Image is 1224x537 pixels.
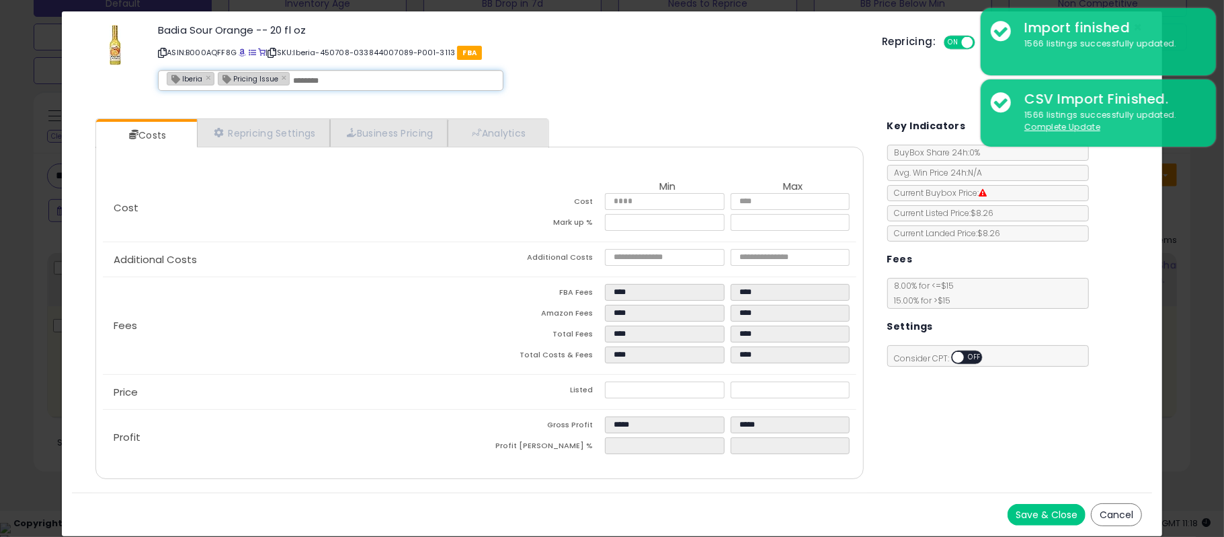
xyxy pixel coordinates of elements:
p: Profit [103,432,479,443]
a: Repricing Settings [197,119,330,147]
button: Cancel [1091,503,1142,526]
a: × [282,71,290,83]
img: 41T9YGRddcL._SL60_.jpg [110,25,121,65]
h5: Fees [887,251,913,268]
h5: Settings [887,318,933,335]
button: Save & Close [1008,504,1086,526]
th: Max [731,181,856,193]
a: All offer listings [249,47,256,58]
span: Avg. Win Price 24h: N/A [888,167,983,178]
td: Additional Costs [479,249,605,270]
td: Total Costs & Fees [479,347,605,367]
h5: Repricing: [882,36,936,47]
span: BuyBox Share 24h: 0% [888,147,981,158]
p: Cost [103,203,479,213]
span: OFF [973,37,995,48]
td: Listed [479,382,605,402]
u: Complete Update [1024,121,1100,133]
td: Gross Profit [479,417,605,437]
span: Consider CPT: [888,353,1000,364]
td: Mark up % [479,214,605,235]
span: 15.00 % for > $15 [888,295,951,306]
p: ASIN: B000AQFF8G | SKU: Iberia-450708-033844007089-P001-3113 [158,42,862,63]
span: Pricing Issue [218,73,278,84]
span: Current Listed Price: $8.26 [888,207,994,219]
td: Total Fees [479,326,605,347]
p: Price [103,387,479,398]
p: Fees [103,320,479,331]
h5: Key Indicators [887,118,966,135]
td: FBA Fees [479,284,605,305]
span: Current Buybox Price: [888,187,987,199]
span: Iberia [167,73,202,84]
div: 1566 listings successfully updated. [1014,109,1206,134]
span: FBA [457,46,482,60]
a: Your listing only [258,47,266,58]
th: Min [605,181,731,193]
a: × [206,71,214,83]
span: Current Landed Price: $8.26 [888,227,1001,239]
a: Analytics [448,119,547,147]
i: Suppressed Buy Box [979,189,987,197]
span: OFF [964,352,985,363]
td: Profit [PERSON_NAME] % [479,437,605,458]
h3: Badia Sour Orange -- 20 fl oz [158,25,862,35]
div: 1566 listings successfully updated. [1014,38,1206,50]
a: Costs [96,122,196,149]
span: ON [945,37,962,48]
td: Amazon Fees [479,305,605,326]
div: CSV Import Finished. [1014,89,1206,109]
td: Cost [479,193,605,214]
span: 8.00 % for <= $15 [888,280,954,306]
a: Business Pricing [330,119,448,147]
div: Import finished [1014,18,1206,38]
a: BuyBox page [239,47,246,58]
p: Additional Costs [103,254,479,265]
